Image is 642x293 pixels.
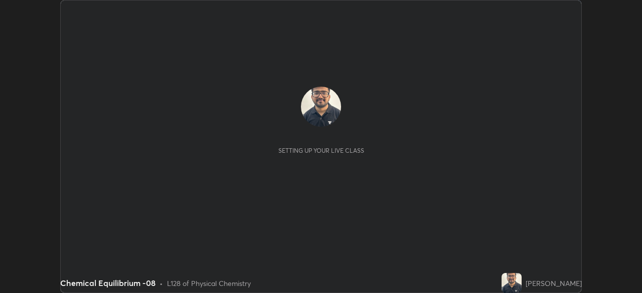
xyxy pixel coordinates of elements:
[526,278,582,288] div: [PERSON_NAME]
[159,278,163,288] div: •
[278,147,364,154] div: Setting up your live class
[301,87,341,127] img: 8aca7005bdf34aeda6799b687e6e9637.jpg
[60,277,155,289] div: Chemical Equilibrium -08
[167,278,251,288] div: L128 of Physical Chemistry
[502,273,522,293] img: 8aca7005bdf34aeda6799b687e6e9637.jpg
